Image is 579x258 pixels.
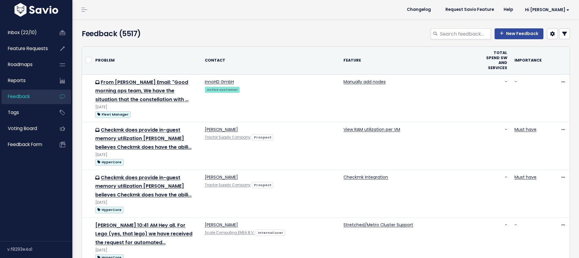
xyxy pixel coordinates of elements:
[254,135,271,140] strong: Prospect
[8,61,33,68] span: Roadmaps
[343,174,388,180] a: Checkmk Integration
[2,26,50,40] a: Inbox (22/10)
[2,106,50,119] a: Tags
[95,152,198,158] div: [DATE]
[92,47,201,74] th: Problem
[205,86,240,92] a: Active customer
[8,77,26,84] span: Reports
[201,47,340,74] th: Contact
[95,158,123,166] a: HyperCore
[439,28,491,39] input: Search feedback...
[477,47,511,74] th: Total Spend SW and Services
[205,183,251,187] a: Tractor Supply Company
[95,126,191,151] a: Checkmk does provide in-guest memory utilization [PERSON_NAME] believes Checkmk does have the abili…
[2,90,50,104] a: Feedback
[205,79,234,85] a: innoHD GmbH
[499,5,518,14] a: Help
[205,135,251,140] a: Tractor Supply Company
[8,109,19,116] span: Tags
[525,8,569,12] span: Hi [PERSON_NAME]
[252,134,273,140] a: Prospect
[205,126,238,132] a: [PERSON_NAME]
[95,199,198,206] div: [DATE]
[2,42,50,56] a: Feature Requests
[8,93,30,100] span: Feedback
[256,229,285,235] a: Internal user
[2,58,50,72] a: Roadmaps
[518,5,574,14] a: Hi [PERSON_NAME]
[495,28,543,39] a: New Feedback
[477,170,511,217] td: -
[205,230,255,235] a: Scale Computing EMEA B.V.
[511,47,545,74] th: Importance
[8,125,37,132] span: Voting Board
[343,222,413,228] a: Stretched/Metro Cluster Support
[8,45,48,52] span: Feature Requests
[477,74,511,122] td: -
[95,207,123,213] span: HyperCore
[2,138,50,151] a: Feedback form
[207,87,238,92] strong: Active customer
[95,222,192,246] a: [PERSON_NAME] 10:41 AM Hey all, For Lego (yes, that lego) we have received the request for automa...
[95,247,198,253] div: [DATE]
[7,241,72,257] div: v.f8293e4a1
[343,79,386,85] a: Manually add nodes
[407,8,431,12] span: Changelog
[254,183,271,187] strong: Prospect
[252,182,273,188] a: Prospect
[95,104,198,110] div: [DATE]
[13,3,60,17] img: logo-white.9d6f32f41409.svg
[95,79,188,103] a: From [PERSON_NAME] Email: "Good morning ops team, We have the situation that the constellation wi...
[343,126,400,132] a: View RAM utilization per VM
[2,122,50,135] a: Voting Board
[8,29,37,36] span: Inbox (22/10)
[441,5,499,14] a: Request Savio Feature
[95,206,123,213] a: HyperCore
[514,174,536,180] a: Must have
[82,28,239,39] h4: Feedback (5517)
[477,122,511,170] td: -
[95,110,130,118] a: Fleet Manager
[514,126,536,132] a: Must have
[95,159,123,165] span: HyperCore
[205,174,238,180] a: [PERSON_NAME]
[8,141,42,148] span: Feedback form
[340,47,477,74] th: Feature
[2,74,50,88] a: Reports
[511,74,545,122] td: -
[95,174,191,199] a: Checkmk does provide in-guest memory utilization [PERSON_NAME] believes Checkmk does have the abili…
[258,230,283,235] strong: Internal user
[205,222,238,228] a: [PERSON_NAME]
[95,111,130,118] span: Fleet Manager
